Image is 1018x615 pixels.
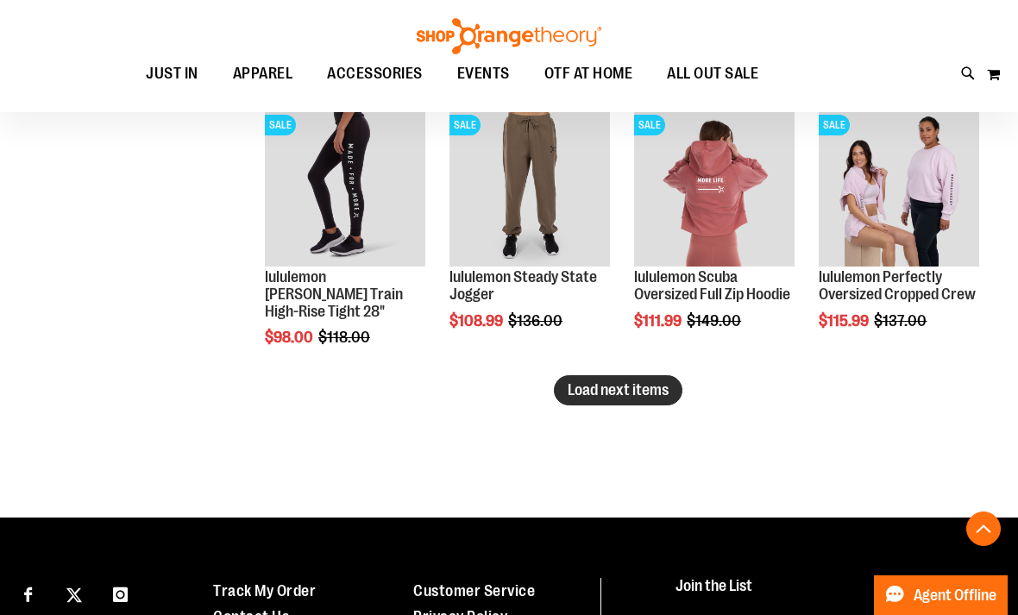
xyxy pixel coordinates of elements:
[327,54,423,93] span: ACCESSORIES
[318,329,373,346] span: $118.00
[105,578,135,608] a: Visit our Instagram page
[449,115,481,135] span: SALE
[676,578,989,610] h4: Join the List
[60,578,90,608] a: Visit our X page
[414,18,604,54] img: Shop Orangetheory
[66,587,82,603] img: Twitter
[625,97,803,373] div: product
[810,97,988,373] div: product
[265,106,425,267] img: Product image for lululemon Wunder Train High-Rise Tight 28"
[449,106,610,269] a: lululemon Steady State JoggerSALE
[819,115,850,135] span: SALE
[568,381,669,398] span: Load next items
[265,268,403,320] a: lululemon [PERSON_NAME] Train High-Rise Tight 28"
[554,375,682,405] button: Load next items
[449,312,506,329] span: $108.99
[233,54,293,93] span: APPAREL
[819,312,871,329] span: $115.99
[667,54,758,93] span: ALL OUT SALE
[413,582,535,599] a: Customer Service
[265,329,316,346] span: $98.00
[544,54,633,93] span: OTF AT HOME
[966,511,1001,546] button: Back To Top
[634,312,684,329] span: $111.99
[819,106,979,267] img: lululemon Perfectly Oversized Cropped Crew
[146,54,198,93] span: JUST IN
[874,575,1008,615] button: Agent Offline
[819,106,979,269] a: lululemon Perfectly Oversized Cropped CrewSALE
[819,268,976,303] a: lululemon Perfectly Oversized Cropped Crew
[914,587,996,604] span: Agent Offline
[508,312,565,329] span: $136.00
[634,268,790,303] a: lululemon Scuba Oversized Full Zip Hoodie
[874,312,929,329] span: $137.00
[13,578,43,608] a: Visit our Facebook page
[634,106,795,269] a: Product image for lululemon Scuba Oversized Full Zip HoodieSALE
[634,115,665,135] span: SALE
[634,106,795,267] img: Product image for lululemon Scuba Oversized Full Zip Hoodie
[441,97,619,373] div: product
[457,54,510,93] span: EVENTS
[449,268,597,303] a: lululemon Steady State Jogger
[449,106,610,267] img: lululemon Steady State Jogger
[265,115,296,135] span: SALE
[213,582,316,599] a: Track My Order
[256,97,434,390] div: product
[687,312,744,329] span: $149.00
[265,106,425,269] a: Product image for lululemon Wunder Train High-Rise Tight 28"SALE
